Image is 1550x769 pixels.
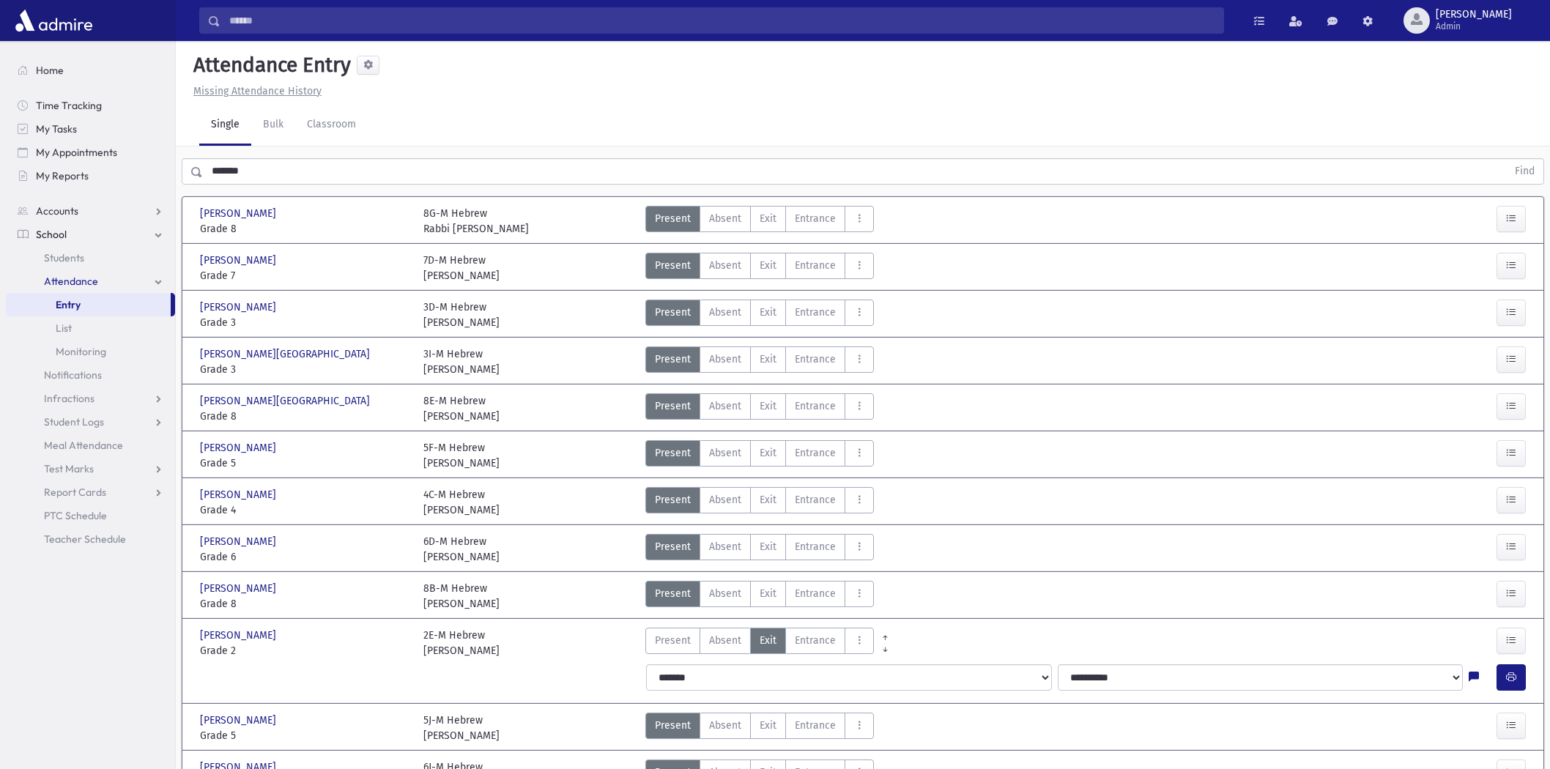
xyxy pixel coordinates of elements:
span: [PERSON_NAME] [200,487,279,502]
a: My Appointments [6,141,175,164]
a: Test Marks [6,457,175,480]
a: My Reports [6,164,175,187]
span: Absent [709,718,741,733]
span: Exit [760,211,776,226]
span: Present [655,211,691,226]
div: AttTypes [645,487,874,518]
span: Present [655,258,691,273]
a: Bulk [251,105,295,146]
span: Present [655,586,691,601]
span: Present [655,718,691,733]
div: AttTypes [645,300,874,330]
span: Entrance [795,352,836,367]
span: My Appointments [36,146,117,159]
span: [PERSON_NAME] [1436,9,1512,21]
span: Absent [709,352,741,367]
span: Entrance [795,258,836,273]
u: Missing Attendance History [193,85,322,97]
span: Attendance [44,275,98,288]
span: Grade 7 [200,268,409,283]
div: 3D-M Hebrew [PERSON_NAME] [423,300,500,330]
span: My Reports [36,169,89,182]
div: 4C-M Hebrew [PERSON_NAME] [423,487,500,518]
span: Teacher Schedule [44,532,126,546]
span: Present [655,445,691,461]
span: [PERSON_NAME] [200,440,279,456]
span: Grade 5 [200,456,409,471]
a: List [6,316,175,340]
div: 8B-M Hebrew [PERSON_NAME] [423,581,500,612]
a: Entry [6,293,171,316]
span: Grade 2 [200,643,409,658]
a: Time Tracking [6,94,175,117]
span: Students [44,251,84,264]
span: Present [655,305,691,320]
span: Absent [709,633,741,648]
span: Exit [760,718,776,733]
span: Grade 8 [200,221,409,237]
button: Find [1506,159,1543,184]
span: [PERSON_NAME][GEOGRAPHIC_DATA] [200,393,373,409]
span: Student Logs [44,415,104,428]
span: Grade 8 [200,409,409,424]
span: Absent [709,211,741,226]
span: Absent [709,305,741,320]
input: Search [220,7,1223,34]
span: Present [655,398,691,414]
a: Students [6,246,175,270]
span: Entrance [795,586,836,601]
span: [PERSON_NAME] [200,300,279,315]
a: Classroom [295,105,368,146]
span: Admin [1436,21,1512,32]
div: AttTypes [645,206,874,237]
span: Grade 3 [200,362,409,377]
a: Attendance [6,270,175,293]
a: Infractions [6,387,175,410]
a: My Tasks [6,117,175,141]
span: Entrance [795,211,836,226]
span: Time Tracking [36,99,102,112]
span: Exit [760,398,776,414]
span: Exit [760,586,776,601]
span: [PERSON_NAME][GEOGRAPHIC_DATA] [200,346,373,362]
a: Monitoring [6,340,175,363]
div: AttTypes [645,346,874,377]
a: Accounts [6,199,175,223]
img: AdmirePro [12,6,96,35]
span: Entrance [795,398,836,414]
a: Notifications [6,363,175,387]
span: Exit [760,633,776,648]
span: List [56,322,72,335]
a: Home [6,59,175,82]
span: My Tasks [36,122,77,135]
span: Report Cards [44,486,106,499]
span: Accounts [36,204,78,218]
span: Grade 6 [200,549,409,565]
div: AttTypes [645,393,874,424]
span: Test Marks [44,462,94,475]
span: Absent [709,492,741,508]
span: Present [655,539,691,554]
span: Exit [760,445,776,461]
span: Exit [760,352,776,367]
span: PTC Schedule [44,509,107,522]
span: Present [655,633,691,648]
span: Absent [709,539,741,554]
div: 8G-M Hebrew Rabbi [PERSON_NAME] [423,206,529,237]
h5: Attendance Entry [188,53,351,78]
div: 5J-M Hebrew [PERSON_NAME] [423,713,500,743]
div: 2E-M Hebrew [PERSON_NAME] [423,628,500,658]
span: Absent [709,258,741,273]
span: Exit [760,305,776,320]
span: Monitoring [56,345,106,358]
span: School [36,228,67,241]
a: Single [199,105,251,146]
span: [PERSON_NAME] [200,713,279,728]
span: Home [36,64,64,77]
div: 3I-M Hebrew [PERSON_NAME] [423,346,500,377]
span: Entrance [795,633,836,648]
span: [PERSON_NAME] [200,534,279,549]
div: 8E-M Hebrew [PERSON_NAME] [423,393,500,424]
div: AttTypes [645,440,874,471]
span: [PERSON_NAME] [200,206,279,221]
